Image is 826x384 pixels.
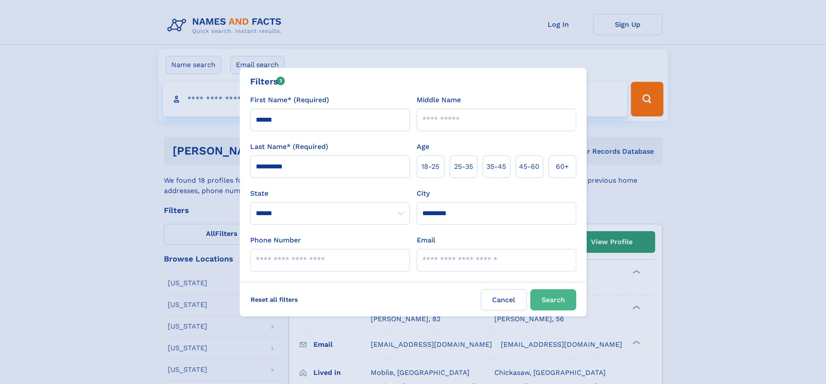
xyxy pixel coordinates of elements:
label: Middle Name [417,95,461,105]
label: City [417,188,430,199]
div: Filters [250,75,285,88]
label: Email [417,235,435,245]
span: 18‑25 [421,161,439,172]
label: Last Name* (Required) [250,142,328,152]
span: 35‑45 [486,161,506,172]
span: 45‑60 [519,161,539,172]
label: Phone Number [250,235,301,245]
span: 60+ [556,161,569,172]
label: Reset all filters [245,289,304,310]
label: Age [417,142,429,152]
button: Search [530,289,576,310]
label: First Name* (Required) [250,95,329,105]
label: Cancel [481,289,527,310]
label: State [250,188,410,199]
span: 25‑35 [454,161,473,172]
